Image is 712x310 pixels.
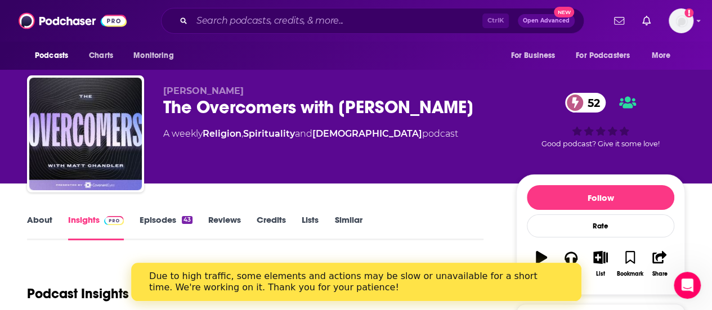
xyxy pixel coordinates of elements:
a: Spirituality [243,128,295,139]
span: New [554,7,574,17]
div: 52Good podcast? Give it some love! [516,86,685,155]
img: User Profile [669,8,693,33]
span: Logged in as jillsiegel [669,8,693,33]
img: Podchaser Pro [104,216,124,225]
a: Credits [257,214,286,240]
div: List [596,271,605,277]
h1: Podcast Insights [27,285,129,302]
span: Monitoring [133,48,173,64]
a: InsightsPodchaser Pro [68,214,124,240]
button: open menu [503,45,569,66]
div: Search podcasts, credits, & more... [161,8,584,34]
div: Rate [527,214,674,237]
a: 52 [565,93,606,113]
button: Bookmark [615,244,644,284]
a: Lists [302,214,319,240]
div: A weekly podcast [163,127,458,141]
span: Ctrl K [482,14,509,28]
a: Similar [334,214,362,240]
a: Show notifications dropdown [638,11,655,30]
button: Play [527,244,556,284]
span: For Business [511,48,555,64]
span: and [295,128,312,139]
svg: Add a profile image [684,8,693,17]
input: Search podcasts, credits, & more... [192,12,482,30]
img: Podchaser - Follow, Share and Rate Podcasts [19,10,127,32]
a: About [27,214,52,240]
button: Share [645,244,674,284]
button: List [586,244,615,284]
div: 43 [182,216,192,224]
div: Share [652,271,667,277]
button: Follow [527,185,674,210]
iframe: Intercom live chat banner [131,263,581,301]
span: Charts [89,48,113,64]
button: Open AdvancedNew [518,14,575,28]
span: For Podcasters [576,48,630,64]
iframe: Intercom live chat [674,272,701,299]
img: The Overcomers with Matt Chandler [29,78,142,190]
button: Show profile menu [669,8,693,33]
span: Podcasts [35,48,68,64]
button: open menu [126,45,188,66]
a: Reviews [208,214,241,240]
span: More [652,48,671,64]
a: Charts [82,45,120,66]
button: open menu [644,45,685,66]
a: [DEMOGRAPHIC_DATA] [312,128,422,139]
button: open menu [568,45,646,66]
a: Episodes43 [140,214,192,240]
span: , [241,128,243,139]
span: Good podcast? Give it some love! [541,140,660,148]
span: 52 [576,93,606,113]
button: open menu [27,45,83,66]
div: Bookmark [617,271,643,277]
button: Apps [556,244,585,284]
a: Show notifications dropdown [610,11,629,30]
span: Open Advanced [523,18,570,24]
span: [PERSON_NAME] [163,86,244,96]
a: Religion [203,128,241,139]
